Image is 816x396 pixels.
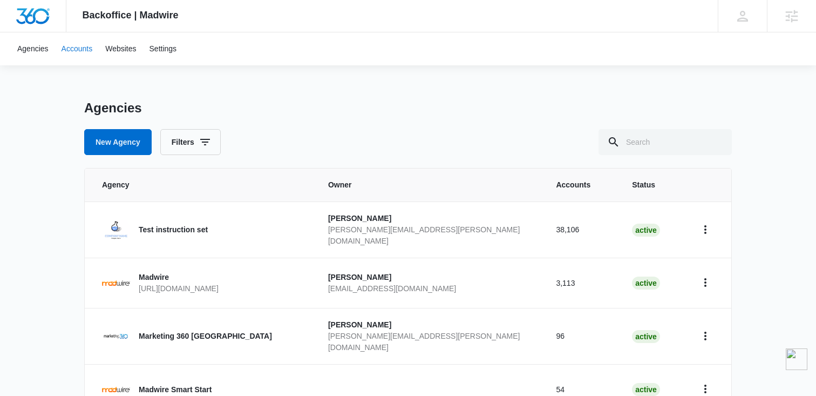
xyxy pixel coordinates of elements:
p: Test instruction set [139,224,208,236]
a: Agencies [11,32,55,65]
div: active [632,224,660,237]
button: Home [697,221,714,238]
input: Search [599,129,732,155]
a: Websites [99,32,142,65]
p: Madwire [139,272,219,283]
a: New Agency [84,129,152,155]
p: [EMAIL_ADDRESS][DOMAIN_NAME] [328,283,530,294]
td: 3,113 [543,258,619,308]
span: Backoffice | Madwire [83,10,179,21]
p: [PERSON_NAME][EMAIL_ADDRESS][PERSON_NAME][DOMAIN_NAME] [328,224,530,247]
div: active [632,277,660,290]
span: Accounts [556,179,590,191]
a: Test instruction set [102,216,302,244]
p: [URL][DOMAIN_NAME] [139,283,219,294]
a: Madwire[URL][DOMAIN_NAME] [102,269,302,297]
p: [PERSON_NAME] [328,213,530,224]
a: Accounts [55,32,99,65]
h1: Agencies [84,100,142,116]
div: active [632,383,660,396]
p: Marketing 360 [GEOGRAPHIC_DATA] [139,331,272,342]
td: 38,106 [543,202,619,258]
span: Owner [328,179,530,191]
a: Marketing 360 [GEOGRAPHIC_DATA] [102,323,302,351]
td: 96 [543,308,619,364]
div: active [632,330,660,343]
span: Agency [102,179,287,191]
button: Home [697,274,714,291]
p: [PERSON_NAME][EMAIL_ADDRESS][PERSON_NAME][DOMAIN_NAME] [328,331,530,353]
span: Status [632,179,655,191]
p: [PERSON_NAME] [328,319,530,331]
p: Madwire Smart Start [139,384,212,395]
button: Home [697,327,714,345]
a: Settings [143,32,183,65]
p: [PERSON_NAME] [328,272,530,283]
button: Filters [160,129,221,155]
